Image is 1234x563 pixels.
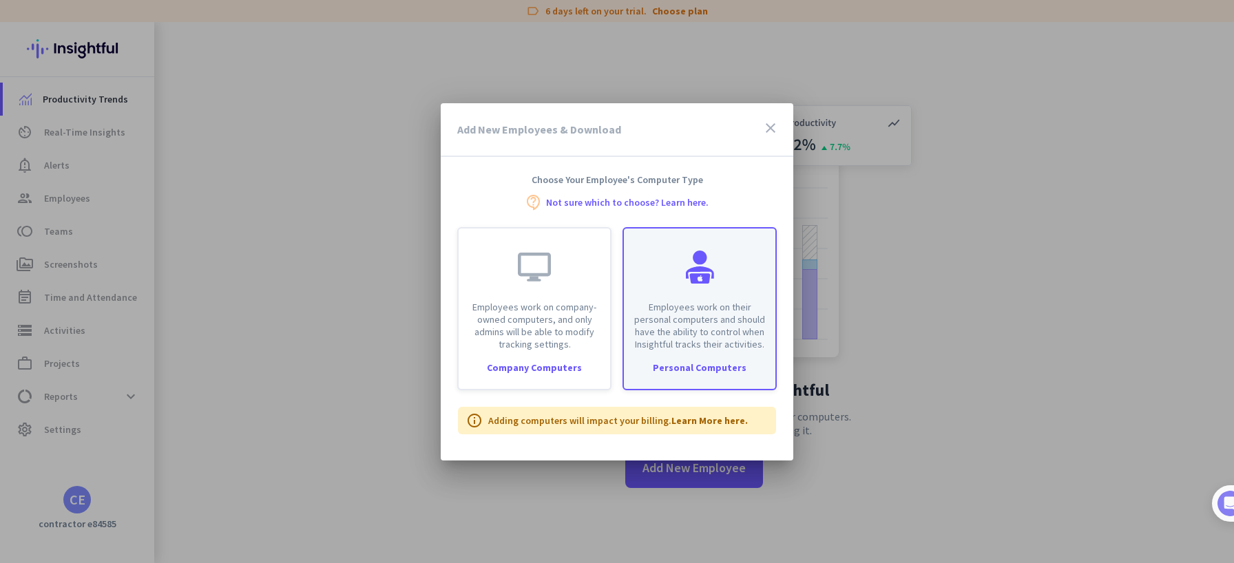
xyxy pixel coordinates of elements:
[488,414,748,427] p: Adding computers will impact your billing.
[467,301,602,350] p: Employees work on company-owned computers, and only admins will be able to modify tracking settings.
[441,173,793,186] h4: Choose Your Employee's Computer Type
[457,124,621,135] h3: Add New Employees & Download
[466,412,483,429] i: info
[624,363,775,372] div: Personal Computers
[762,120,779,136] i: close
[459,363,610,372] div: Company Computers
[525,194,542,211] i: contact_support
[632,301,767,350] p: Employees work on their personal computers and should have the ability to control when Insightful...
[671,414,748,427] a: Learn More here.
[546,198,709,207] a: Not sure which to choose? Learn here.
